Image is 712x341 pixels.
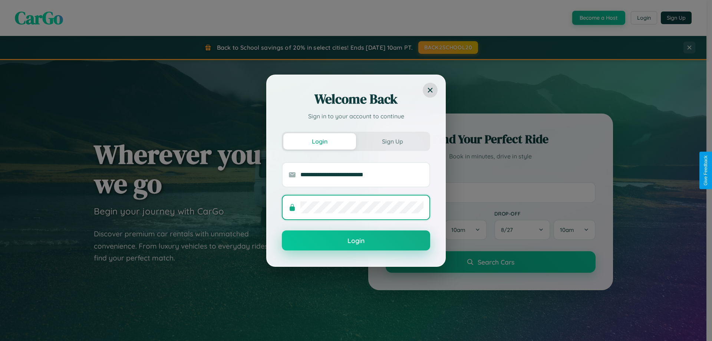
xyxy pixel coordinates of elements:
[356,133,429,150] button: Sign Up
[283,133,356,150] button: Login
[282,230,430,250] button: Login
[703,155,708,186] div: Give Feedback
[282,90,430,108] h2: Welcome Back
[282,112,430,121] p: Sign in to your account to continue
